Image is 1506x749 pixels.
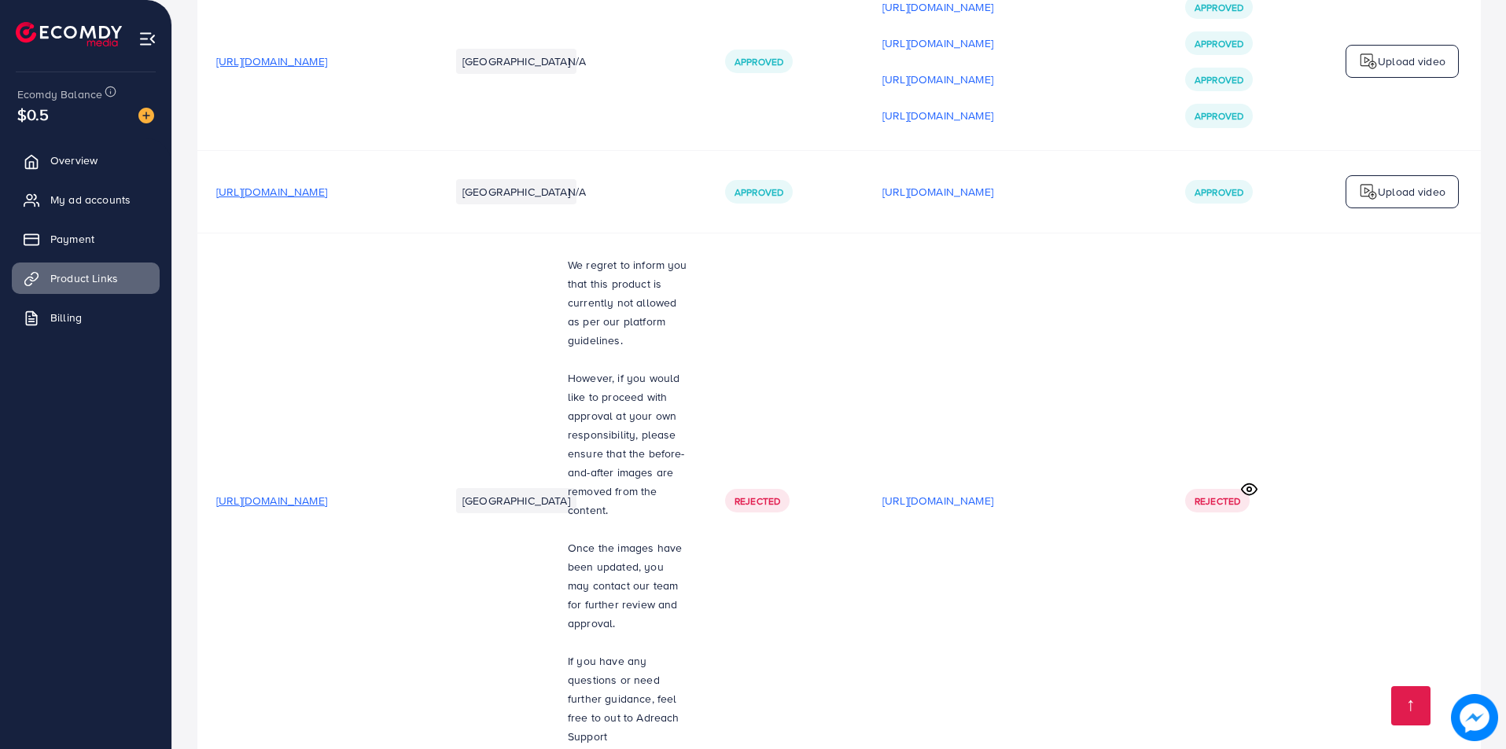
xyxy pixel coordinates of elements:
[1195,1,1243,14] span: Approved
[882,70,993,89] p: [URL][DOMAIN_NAME]
[17,103,50,126] span: $0.5
[12,145,160,176] a: Overview
[16,22,122,46] img: logo
[568,184,586,200] span: N/A
[882,34,993,53] p: [URL][DOMAIN_NAME]
[12,184,160,215] a: My ad accounts
[1451,694,1497,740] img: image
[735,55,783,68] span: Approved
[12,223,160,255] a: Payment
[1195,73,1243,86] span: Approved
[216,53,327,69] span: [URL][DOMAIN_NAME]
[12,263,160,294] a: Product Links
[1378,52,1445,71] p: Upload video
[568,369,687,520] p: However, if you would like to proceed with approval at your own responsibility, please ensure tha...
[17,86,102,102] span: Ecomdy Balance
[735,185,783,199] span: Approved
[216,493,327,509] span: [URL][DOMAIN_NAME]
[882,106,993,125] p: [URL][DOMAIN_NAME]
[735,494,780,508] span: Rejected
[1195,37,1243,50] span: Approved
[1359,182,1378,201] img: logo
[1195,185,1243,199] span: Approved
[50,270,118,286] span: Product Links
[1359,52,1378,71] img: logo
[50,192,131,207] span: My ad accounts
[456,488,576,513] li: [GEOGRAPHIC_DATA]
[1195,109,1243,123] span: Approved
[138,30,156,48] img: menu
[50,310,82,325] span: Billing
[882,491,993,510] p: [URL][DOMAIN_NAME]
[1195,494,1240,508] span: Rejected
[50,152,98,168] span: Overview
[12,302,160,333] a: Billing
[456,49,576,74] li: [GEOGRAPHIC_DATA]
[1378,182,1445,201] p: Upload video
[568,652,687,746] p: If you have any questions or need further guidance, feel free to out to Adreach Support
[456,179,576,204] li: [GEOGRAPHIC_DATA]
[568,53,586,69] span: N/A
[882,182,993,201] p: [URL][DOMAIN_NAME]
[50,231,94,247] span: Payment
[568,255,687,350] p: We regret to inform you that this product is currently not allowed as per our platform guidelines.
[138,108,154,123] img: image
[568,538,687,633] p: Once the images have been updated, you may contact our team for further review and approval.
[216,184,327,200] span: [URL][DOMAIN_NAME]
